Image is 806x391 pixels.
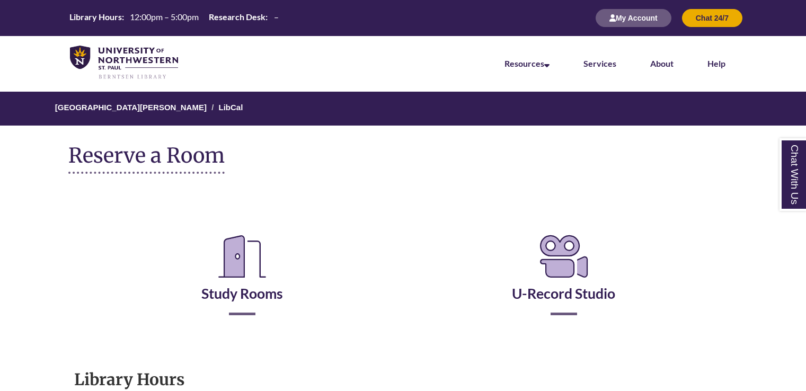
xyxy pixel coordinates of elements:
[55,103,207,112] a: [GEOGRAPHIC_DATA][PERSON_NAME]
[65,11,282,24] table: Hours Today
[682,9,742,27] button: Chat 24/7
[201,259,283,302] a: Study Rooms
[596,9,671,27] button: My Account
[218,103,243,112] a: LibCal
[74,369,732,389] h1: Library Hours
[682,13,742,22] a: Chat 24/7
[65,11,282,25] a: Hours Today
[596,13,671,22] a: My Account
[512,259,615,302] a: U-Record Studio
[274,12,279,22] span: –
[130,12,199,22] span: 12:00pm – 5:00pm
[650,58,674,68] a: About
[583,58,616,68] a: Services
[504,58,550,68] a: Resources
[70,46,178,80] img: UNWSP Library Logo
[65,11,126,23] th: Library Hours:
[205,11,269,23] th: Research Desk:
[707,58,725,68] a: Help
[68,144,225,174] h1: Reserve a Room
[68,92,738,126] nav: Breadcrumb
[68,200,738,346] div: Reserve a Room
